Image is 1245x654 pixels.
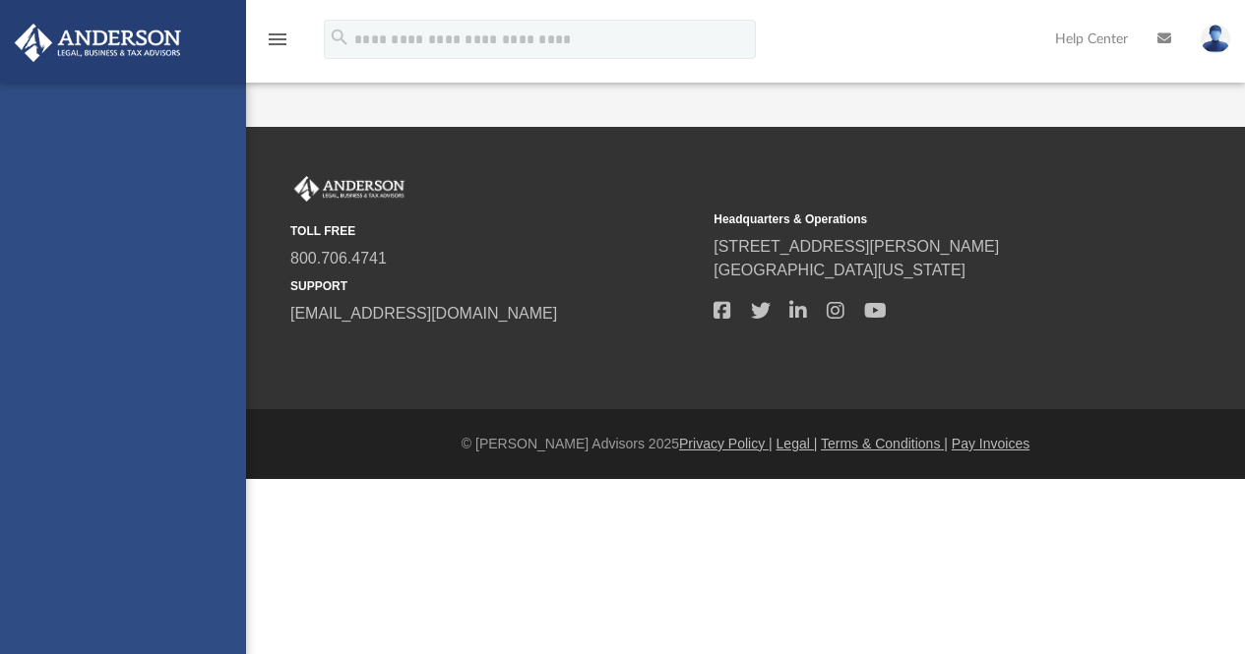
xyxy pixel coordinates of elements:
small: SUPPORT [290,277,700,295]
a: Privacy Policy | [679,436,773,451]
i: menu [266,28,289,51]
i: search [329,27,350,48]
small: Headquarters & Operations [714,210,1123,228]
a: [GEOGRAPHIC_DATA][US_STATE] [714,262,965,278]
small: TOLL FREE [290,222,700,240]
a: [STREET_ADDRESS][PERSON_NAME] [714,238,999,255]
a: Pay Invoices [952,436,1029,451]
img: Anderson Advisors Platinum Portal [290,176,408,202]
a: [EMAIL_ADDRESS][DOMAIN_NAME] [290,305,557,322]
img: User Pic [1201,25,1230,53]
a: Terms & Conditions | [821,436,948,451]
a: menu [266,37,289,51]
img: Anderson Advisors Platinum Portal [9,24,187,62]
div: © [PERSON_NAME] Advisors 2025 [246,434,1245,454]
a: Legal | [777,436,818,451]
a: 800.706.4741 [290,250,387,267]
